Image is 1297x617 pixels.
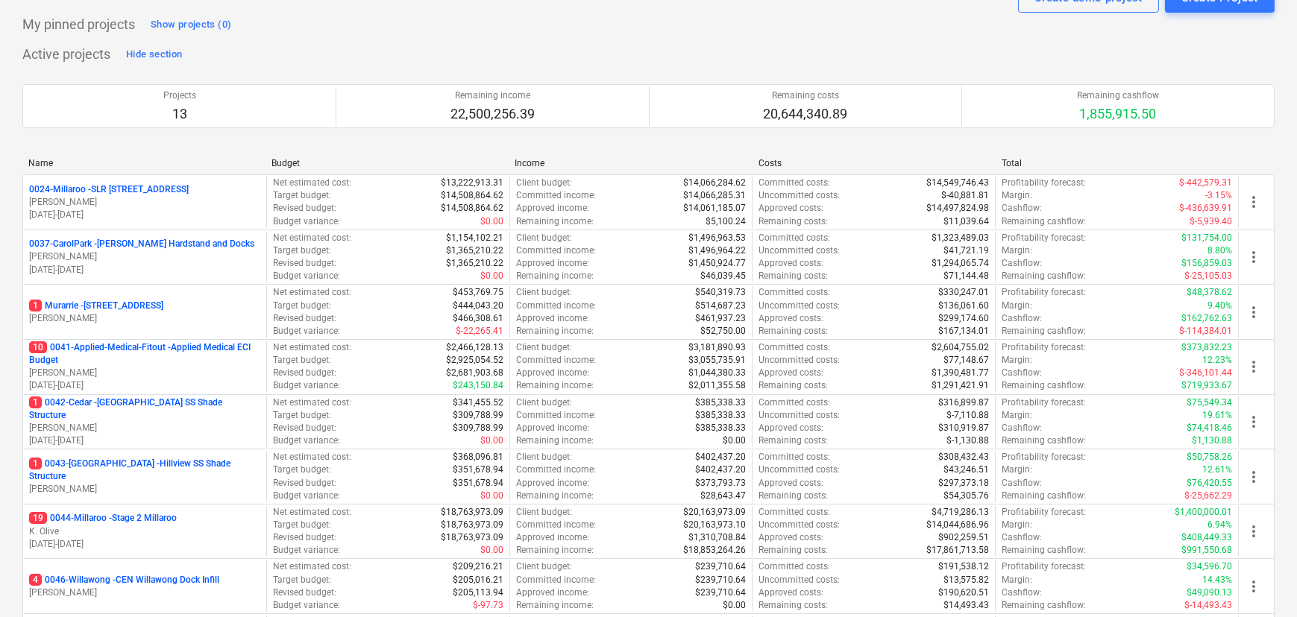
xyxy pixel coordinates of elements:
p: $444,043.20 [453,300,503,312]
p: $1,450,924.77 [688,257,746,270]
p: Budget variance : [273,215,340,228]
p: [DATE] - [DATE] [29,209,260,221]
button: Hide section [122,42,186,66]
p: Cashflow : [1002,312,1042,325]
p: Committed income : [516,300,596,312]
p: $2,604,755.02 [932,341,989,354]
p: Uncommitted costs : [759,519,840,531]
div: Name [28,158,260,168]
p: Approved income : [516,257,589,270]
p: $77,148.67 [943,354,989,367]
p: Uncommitted costs : [759,409,840,422]
p: Remaining income : [516,270,594,282]
p: $243,150.84 [453,379,503,392]
p: Remaining costs : [759,325,828,338]
p: Remaining costs [763,89,847,102]
p: $0.00 [480,434,503,447]
span: more_vert [1245,413,1263,431]
p: $373,793.73 [695,477,746,490]
p: $-436,639.91 [1179,202,1232,215]
div: 0037-CarolPark -[PERSON_NAME] Hardstand and Docks[PERSON_NAME][DATE]-[DATE] [29,238,260,276]
p: $43,246.51 [943,463,989,476]
span: 1 [29,396,42,408]
p: Remaining costs : [759,215,828,228]
p: Client budget : [516,396,572,409]
p: $-22,265.41 [456,325,503,338]
p: $514,687.23 [695,300,746,312]
p: Target budget : [273,300,331,312]
p: Client budget : [516,341,572,354]
p: [PERSON_NAME] [29,367,260,379]
p: Committed costs : [759,177,830,189]
p: Committed income : [516,519,596,531]
p: Revised budget : [273,312,336,325]
p: My pinned projects [22,16,135,34]
p: $991,550.68 [1181,544,1232,557]
p: Budget variance : [273,544,340,557]
p: $34,596.70 [1187,560,1232,573]
p: Approved costs : [759,257,823,270]
p: $14,066,285.31 [683,189,746,202]
p: $-25,662.29 [1184,490,1232,502]
p: $297,373.18 [938,477,989,490]
p: Committed costs : [759,451,830,463]
p: $18,763,973.09 [441,506,503,519]
p: Remaining cashflow : [1002,379,1086,392]
p: Client budget : [516,451,572,463]
p: Margin : [1002,354,1032,367]
p: $156,859.03 [1181,257,1232,270]
p: Committed costs : [759,560,830,573]
p: $74,418.46 [1187,422,1232,434]
p: Margin : [1002,189,1032,202]
p: Margin : [1002,300,1032,312]
p: Approved costs : [759,367,823,379]
p: Approved income : [516,422,589,434]
p: Remaining cashflow : [1002,270,1086,282]
p: Budget variance : [273,379,340,392]
p: $0.00 [480,215,503,228]
p: Committed income : [516,354,596,367]
p: $18,763,973.09 [441,519,503,531]
p: $1,291,421.91 [932,379,989,392]
div: 0024-Millaroo -SLR [STREET_ADDRESS][PERSON_NAME][DATE]-[DATE] [29,183,260,221]
p: Revised budget : [273,422,336,434]
p: $2,925,054.52 [446,354,503,367]
p: $13,575.82 [943,574,989,586]
p: Net estimated cost : [273,451,351,463]
p: $309,788.99 [453,409,503,422]
p: Cashflow : [1002,531,1042,544]
p: $3,181,890.93 [688,341,746,354]
div: Hide section [126,46,182,63]
p: $1,323,489.03 [932,232,989,244]
p: $14,061,185.07 [683,202,746,215]
p: $1,044,380.33 [688,367,746,379]
p: $20,163,973.09 [683,506,746,519]
p: Margin : [1002,244,1032,257]
p: Approved costs : [759,202,823,215]
p: $205,016.21 [453,574,503,586]
p: Committed income : [516,574,596,586]
p: Client budget : [516,286,572,299]
p: 20,644,340.89 [763,105,847,123]
p: -3.15% [1205,189,1232,202]
p: Active projects [22,45,110,63]
p: $3,055,735.91 [688,354,746,367]
p: $2,681,903.68 [446,367,503,379]
span: more_vert [1245,522,1263,540]
p: [DATE] - [DATE] [29,379,260,392]
div: Budget [271,158,503,168]
span: 1 [29,458,42,469]
p: $373,832.23 [1181,341,1232,354]
p: $-442,579.31 [1179,177,1232,189]
p: Target budget : [273,463,331,476]
p: $75,549.34 [1187,396,1232,409]
p: Revised budget : [273,257,336,270]
p: [PERSON_NAME] [29,483,260,496]
p: $461,937.23 [695,312,746,325]
p: Remaining cashflow : [1002,434,1086,447]
p: [PERSON_NAME] [29,312,260,325]
p: $76,420.55 [1187,477,1232,490]
p: Client budget : [516,506,572,519]
p: 0024-Millaroo - SLR [STREET_ADDRESS] [29,183,189,196]
p: $14,549,746.43 [926,177,989,189]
